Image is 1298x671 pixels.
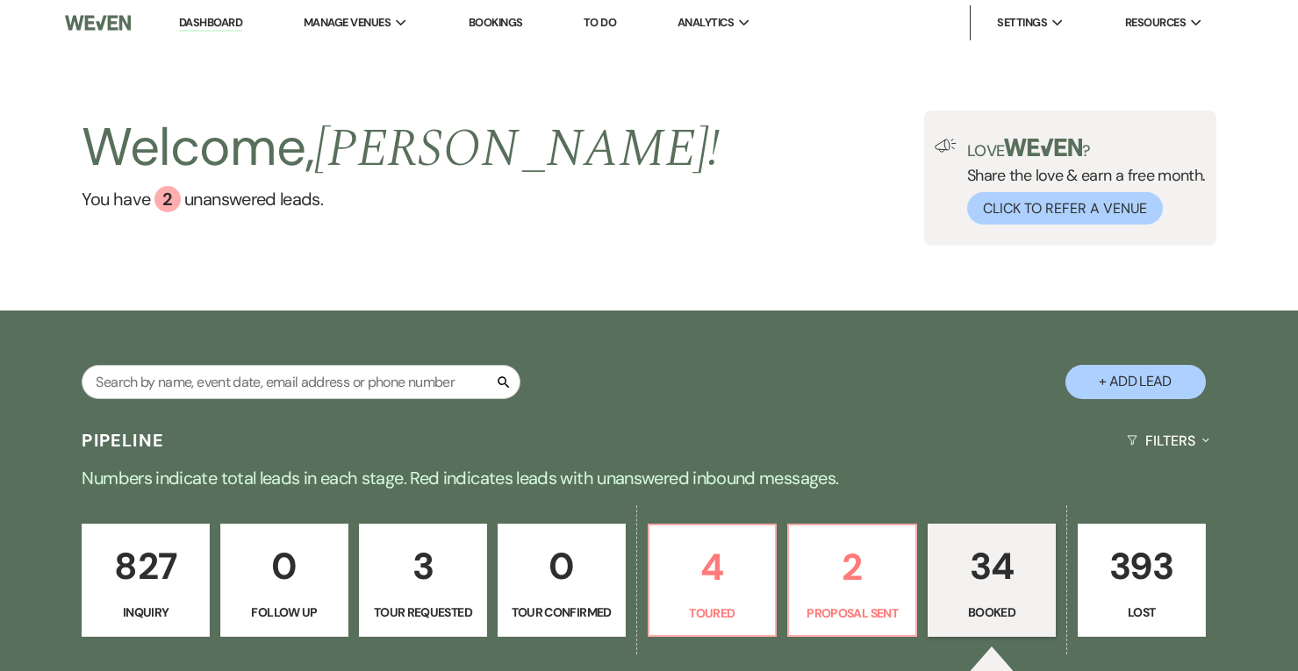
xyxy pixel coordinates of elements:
[967,139,1206,159] p: Love ?
[967,192,1163,225] button: Click to Refer a Venue
[1078,524,1206,638] a: 393Lost
[660,538,765,596] p: 4
[1120,418,1216,464] button: Filters
[678,14,734,32] span: Analytics
[469,15,523,30] a: Bookings
[509,603,614,622] p: Tour Confirmed
[997,14,1047,32] span: Settings
[93,537,198,596] p: 827
[314,109,720,189] span: [PERSON_NAME] !
[787,524,917,638] a: 2Proposal Sent
[1004,139,1082,156] img: weven-logo-green.svg
[93,603,198,622] p: Inquiry
[1089,537,1194,596] p: 393
[939,537,1044,596] p: 34
[370,537,476,596] p: 3
[660,603,765,623] p: Toured
[82,111,720,186] h2: Welcome,
[154,186,181,212] div: 2
[935,139,957,153] img: loud-speaker-illustration.svg
[1125,14,1186,32] span: Resources
[648,524,778,638] a: 4Toured
[232,603,337,622] p: Follow Up
[800,603,905,623] p: Proposal Sent
[82,524,210,638] a: 827Inquiry
[359,524,487,638] a: 3Tour Requested
[82,365,520,399] input: Search by name, event date, email address or phone number
[800,538,905,596] p: 2
[18,464,1281,492] p: Numbers indicate total leads in each stage. Red indicates leads with unanswered inbound messages.
[584,15,616,30] a: To Do
[509,537,614,596] p: 0
[498,524,626,638] a: 0Tour Confirmed
[82,186,720,212] a: You have 2 unanswered leads.
[939,603,1044,622] p: Booked
[928,524,1056,638] a: 34Booked
[1089,603,1194,622] p: Lost
[957,139,1206,225] div: Share the love & earn a free month.
[220,524,348,638] a: 0Follow Up
[1065,365,1206,399] button: + Add Lead
[82,428,164,453] h3: Pipeline
[370,603,476,622] p: Tour Requested
[179,15,242,32] a: Dashboard
[232,537,337,596] p: 0
[65,4,131,41] img: Weven Logo
[304,14,391,32] span: Manage Venues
